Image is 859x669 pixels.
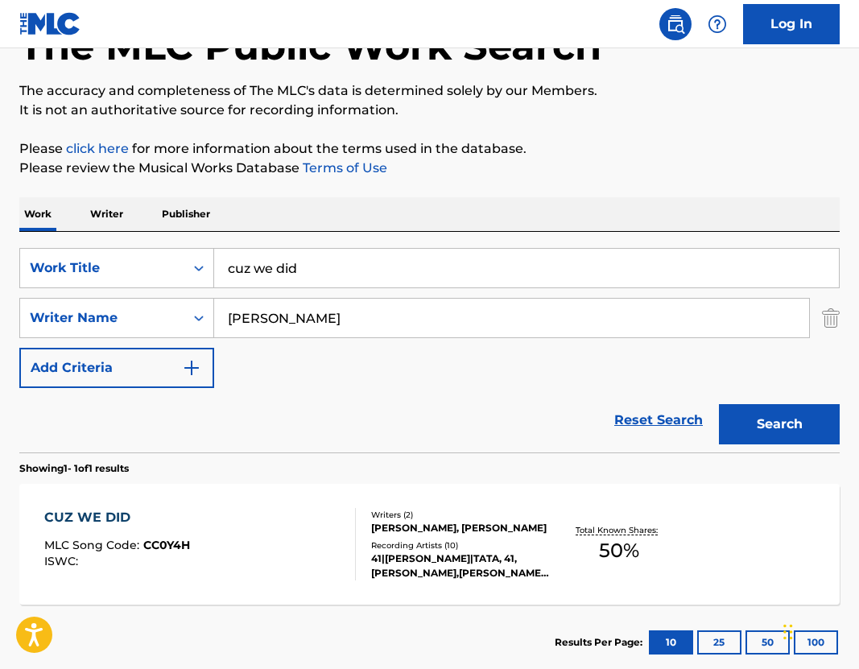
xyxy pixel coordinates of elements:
[606,403,711,438] a: Reset Search
[19,81,840,101] p: The accuracy and completeness of The MLC's data is determined solely by our Members.
[19,484,840,605] a: CUZ WE DIDMLC Song Code:CC0Y4HISWC:Writers (2)[PERSON_NAME], [PERSON_NAME]Recording Artists (10)4...
[576,524,662,536] p: Total Known Shares:
[783,608,793,656] div: Drag
[19,197,56,231] p: Work
[599,536,639,565] span: 50 %
[649,630,693,655] button: 10
[745,630,790,655] button: 50
[19,248,840,452] form: Search Form
[371,509,551,521] div: Writers ( 2 )
[143,538,190,552] span: CC0Y4H
[822,298,840,338] img: Delete Criterion
[708,14,727,34] img: help
[555,635,646,650] p: Results Per Page:
[371,551,551,580] div: 41|[PERSON_NAME]|TATA, 41,[PERSON_NAME],[PERSON_NAME], 41|[PERSON_NAME]|TATA, 41, [PERSON_NAME]
[719,404,840,444] button: Search
[30,258,175,278] div: Work Title
[157,197,215,231] p: Publisher
[778,592,859,669] iframe: Chat Widget
[701,8,733,40] div: Help
[30,308,175,328] div: Writer Name
[19,461,129,476] p: Showing 1 - 1 of 1 results
[19,12,81,35] img: MLC Logo
[66,141,129,156] a: click here
[19,101,840,120] p: It is not an authoritative source for recording information.
[371,521,551,535] div: [PERSON_NAME], [PERSON_NAME]
[299,160,387,176] a: Terms of Use
[371,539,551,551] div: Recording Artists ( 10 )
[697,630,741,655] button: 25
[44,508,190,527] div: CUZ WE DID
[743,4,840,44] a: Log In
[182,358,201,378] img: 9d2ae6d4665cec9f34b9.svg
[19,348,214,388] button: Add Criteria
[85,197,128,231] p: Writer
[666,14,685,34] img: search
[44,554,82,568] span: ISWC :
[659,8,692,40] a: Public Search
[19,159,840,178] p: Please review the Musical Works Database
[44,538,143,552] span: MLC Song Code :
[19,139,840,159] p: Please for more information about the terms used in the database.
